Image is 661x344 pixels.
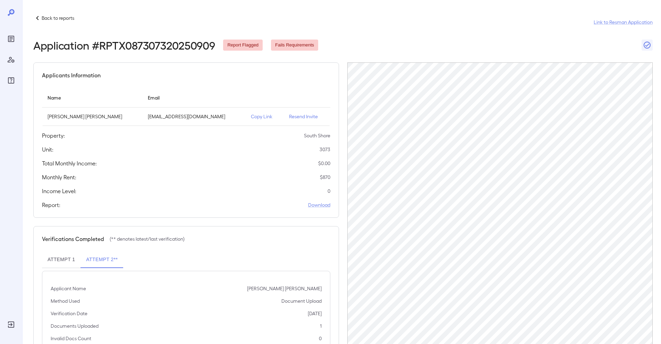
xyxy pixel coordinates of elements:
a: Link to Resman Application [594,19,653,26]
div: Reports [6,33,17,44]
p: 3073 [320,146,330,153]
button: Attempt 2** [80,251,123,268]
p: [EMAIL_ADDRESS][DOMAIN_NAME] [148,113,240,120]
p: South Shore [304,132,330,139]
button: Attempt 1 [42,251,80,268]
p: Document Upload [281,298,322,304]
p: 0 [319,335,322,342]
p: Documents Uploaded [51,322,99,329]
h2: Application # RPTX087307320250909 [33,39,215,51]
h5: Total Monthly Income: [42,159,97,167]
p: [PERSON_NAME] [PERSON_NAME] [247,285,322,292]
p: Verification Date [51,310,87,317]
p: Copy Link [251,113,278,120]
div: Log Out [6,319,17,330]
p: Applicant Name [51,285,86,292]
p: Invalid Docs Count [51,335,91,342]
th: Email [142,88,246,108]
p: $ 870 [320,174,330,181]
h5: Applicants Information [42,71,101,79]
h5: Property: [42,131,65,140]
span: Fails Requirements [271,42,318,49]
span: Report Flagged [223,42,263,49]
table: simple table [42,88,330,126]
p: 1 [320,322,322,329]
h5: Report: [42,201,60,209]
p: Method Used [51,298,80,304]
p: $ 0.00 [318,160,330,167]
p: [DATE] [308,310,322,317]
p: (** denotes latest/last verification) [110,235,185,242]
h5: Income Level: [42,187,76,195]
p: Back to reports [42,15,74,21]
h5: Verifications Completed [42,235,104,243]
button: Close Report [642,40,653,51]
p: [PERSON_NAME] [PERSON_NAME] [48,113,137,120]
h5: Monthly Rent: [42,173,76,181]
th: Name [42,88,142,108]
a: Download [308,201,330,208]
div: Manage Users [6,54,17,65]
p: 0 [328,188,330,195]
h5: Unit: [42,145,53,154]
p: Resend Invite [289,113,324,120]
div: FAQ [6,75,17,86]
